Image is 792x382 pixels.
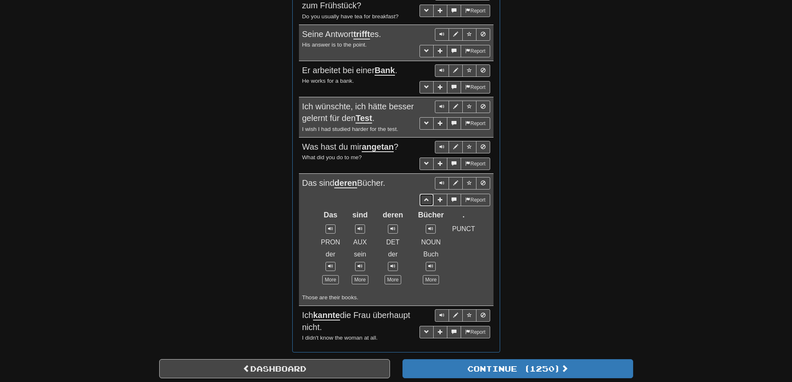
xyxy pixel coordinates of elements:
[419,194,434,206] button: Toggle grammar
[476,64,490,77] button: Toggle ignore
[302,294,358,301] small: Those are their books.
[462,309,476,322] button: Toggle favorite
[449,309,463,322] button: Edit sentence
[402,359,633,378] button: Continue (1250)
[435,28,449,41] button: Play sentence audio
[449,177,463,190] button: Edit sentence
[462,28,476,41] button: Toggle favorite
[419,45,434,57] button: Toggle grammar
[302,335,378,341] small: I didn't know the woman at all.
[449,28,463,41] button: Edit sentence
[321,247,340,262] span: der
[435,28,490,41] div: Sentence controls
[419,5,434,17] button: Toggle grammar
[302,42,367,48] small: His answer is to the point.
[352,275,368,284] a: More
[461,81,490,94] button: Report
[433,158,447,170] button: Add sentence to collection
[461,158,490,170] button: Report
[433,45,447,57] button: Add sentence to collection
[435,64,490,77] div: Sentence controls
[349,247,371,262] span: sein
[461,117,490,130] button: Report
[345,206,374,224] strong: sind
[449,141,463,153] button: Edit sentence
[419,81,434,94] button: Toggle grammar
[476,141,490,153] button: Toggle ignore
[449,64,463,77] button: Edit sentence
[355,113,372,123] u: Test
[302,13,399,20] small: Do you usually have tea for breakfast?
[317,238,344,247] div: PRON
[423,275,439,284] a: More
[433,194,447,206] button: Add sentence to collection
[385,275,401,284] a: More
[302,78,354,84] small: He works for a bank.
[461,194,490,206] button: Report
[302,30,381,39] span: Seine Antwort es.
[435,309,449,322] button: Play sentence audio
[376,238,410,247] div: DET
[476,28,490,41] button: Toggle ignore
[362,142,394,152] u: angetan
[418,247,443,262] span: Buch
[461,45,490,57] button: Report
[419,194,490,206] div: More sentence controls
[302,126,398,132] small: I wish I had studied harder for the test.
[159,359,390,378] a: Dashboard
[419,5,490,17] div: More sentence controls
[345,238,374,247] div: AUX
[353,30,370,39] u: trifft
[419,117,490,130] div: More sentence controls
[461,326,490,338] button: Report
[302,102,414,124] span: Ich wünschte, ich hätte besser gelernt für den .
[449,101,463,113] button: Edit sentence
[419,45,490,57] div: More sentence controls
[435,141,490,153] div: Sentence controls
[302,66,397,76] span: Er arbeitet bei einer .
[334,178,357,188] u: deren
[435,177,449,190] button: Play sentence audio
[433,81,447,94] button: Add sentence to collection
[452,224,475,234] div: PUNCT
[411,206,450,224] strong: Bücher
[376,206,410,224] strong: deren
[302,142,399,152] span: Was hast du mir ?
[302,154,362,160] small: What did you do to me?
[419,158,490,170] div: More sentence controls
[302,178,385,188] span: Das sind Bücher.
[419,158,434,170] button: Toggle grammar
[375,66,395,76] u: Bank
[435,64,449,77] button: Play sentence audio
[462,101,476,113] button: Toggle favorite
[419,326,434,338] button: Toggle grammar
[383,247,402,262] span: der
[322,275,338,284] a: More
[462,141,476,153] button: Toggle favorite
[433,117,447,130] button: Add sentence to collection
[476,101,490,113] button: Toggle ignore
[302,311,410,332] span: Ich die Frau überhaupt nicht.
[313,311,340,320] u: kannte
[462,64,476,77] button: Toggle favorite
[456,206,471,224] strong: .
[435,101,449,113] button: Play sentence audio
[317,206,344,224] strong: Das
[411,238,450,247] div: NOUN
[433,326,447,338] button: Add sentence to collection
[419,326,490,338] div: More sentence controls
[462,177,476,190] button: Toggle favorite
[419,81,490,94] div: More sentence controls
[435,177,490,190] div: Sentence controls
[435,101,490,113] div: Sentence controls
[461,5,490,17] button: Report
[476,309,490,322] button: Toggle ignore
[419,117,434,130] button: Toggle grammar
[476,177,490,190] button: Toggle ignore
[433,5,447,17] button: Add sentence to collection
[435,309,490,322] div: Sentence controls
[435,141,449,153] button: Play sentence audio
